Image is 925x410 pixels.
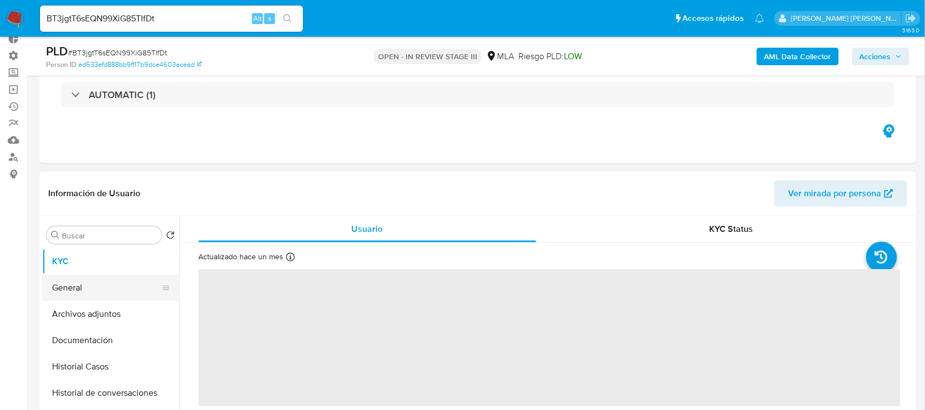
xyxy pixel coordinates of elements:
[683,13,744,24] span: Accesos rápidos
[62,231,157,241] input: Buscar
[905,13,917,24] a: Salir
[852,48,910,65] button: Acciones
[51,231,60,240] button: Buscar
[352,223,383,235] span: Usuario
[89,89,156,101] h3: AUTOMATIC (1)
[48,188,140,199] h1: Información de Usuario
[46,42,68,60] b: PLD
[486,50,514,62] div: MLA
[860,48,891,65] span: Acciones
[902,26,920,35] span: 3.163.0
[774,180,907,207] button: Ver mirada por persona
[755,14,764,23] a: Notificaciones
[42,354,179,380] button: Historial Casos
[710,223,753,235] span: KYC Status
[166,231,175,243] button: Volver al orden por defecto
[78,60,202,70] a: ed533efd888bb9ff17b9dce4603acead
[46,60,76,70] b: Person ID
[268,13,271,24] span: s
[564,50,582,62] span: LOW
[68,47,167,58] span: # BT3jgtT6sEQN99XiG85TIfDt
[42,248,179,275] button: KYC
[40,12,303,26] input: Buscar usuario o caso...
[757,48,839,65] button: AML Data Collector
[789,180,882,207] span: Ver mirada por persona
[42,380,179,406] button: Historial de conversaciones
[42,301,179,327] button: Archivos adjuntos
[253,13,262,24] span: Alt
[374,49,482,64] p: OPEN - IN REVIEW STAGE III
[42,327,179,354] button: Documentación
[276,11,299,26] button: search-icon
[42,275,170,301] button: General
[518,50,582,62] span: Riesgo PLD:
[764,48,831,65] b: AML Data Collector
[198,269,900,406] span: ‌
[198,252,283,262] p: Actualizado hace un mes
[791,13,902,24] p: emmanuel.vitiello@mercadolibre.com
[61,82,894,107] div: AUTOMATIC (1)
